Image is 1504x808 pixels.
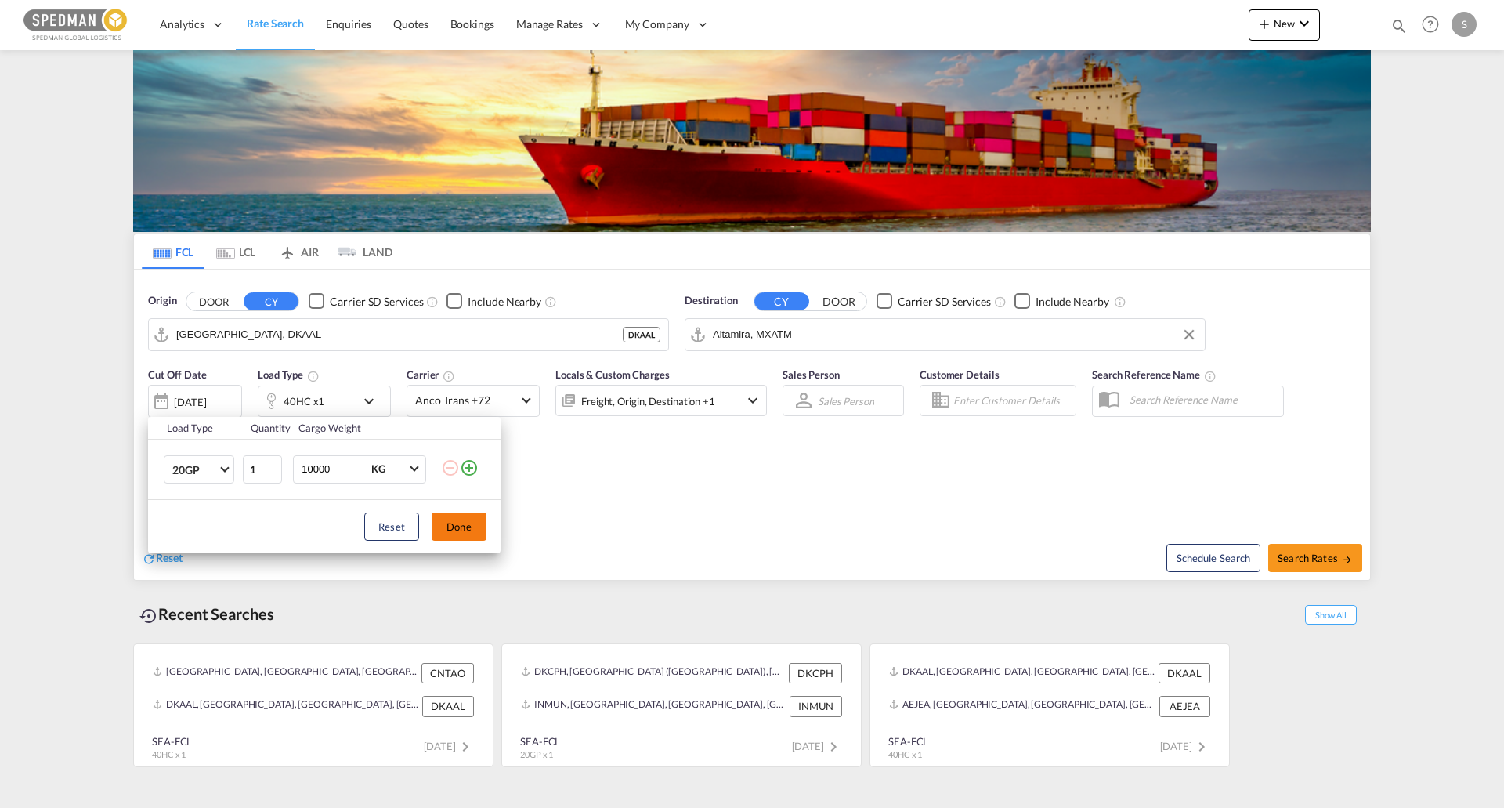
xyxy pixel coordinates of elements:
[241,417,290,440] th: Quantity
[441,458,460,477] md-icon: icon-minus-circle-outline
[172,462,218,478] span: 20GP
[298,421,432,435] div: Cargo Weight
[300,456,363,483] input: Enter Weight
[432,513,486,541] button: Done
[364,513,419,541] button: Reset
[164,455,234,484] md-select: Choose: 20GP
[371,462,385,475] div: KG
[148,417,241,440] th: Load Type
[243,455,282,484] input: Qty
[460,458,479,477] md-icon: icon-plus-circle-outline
